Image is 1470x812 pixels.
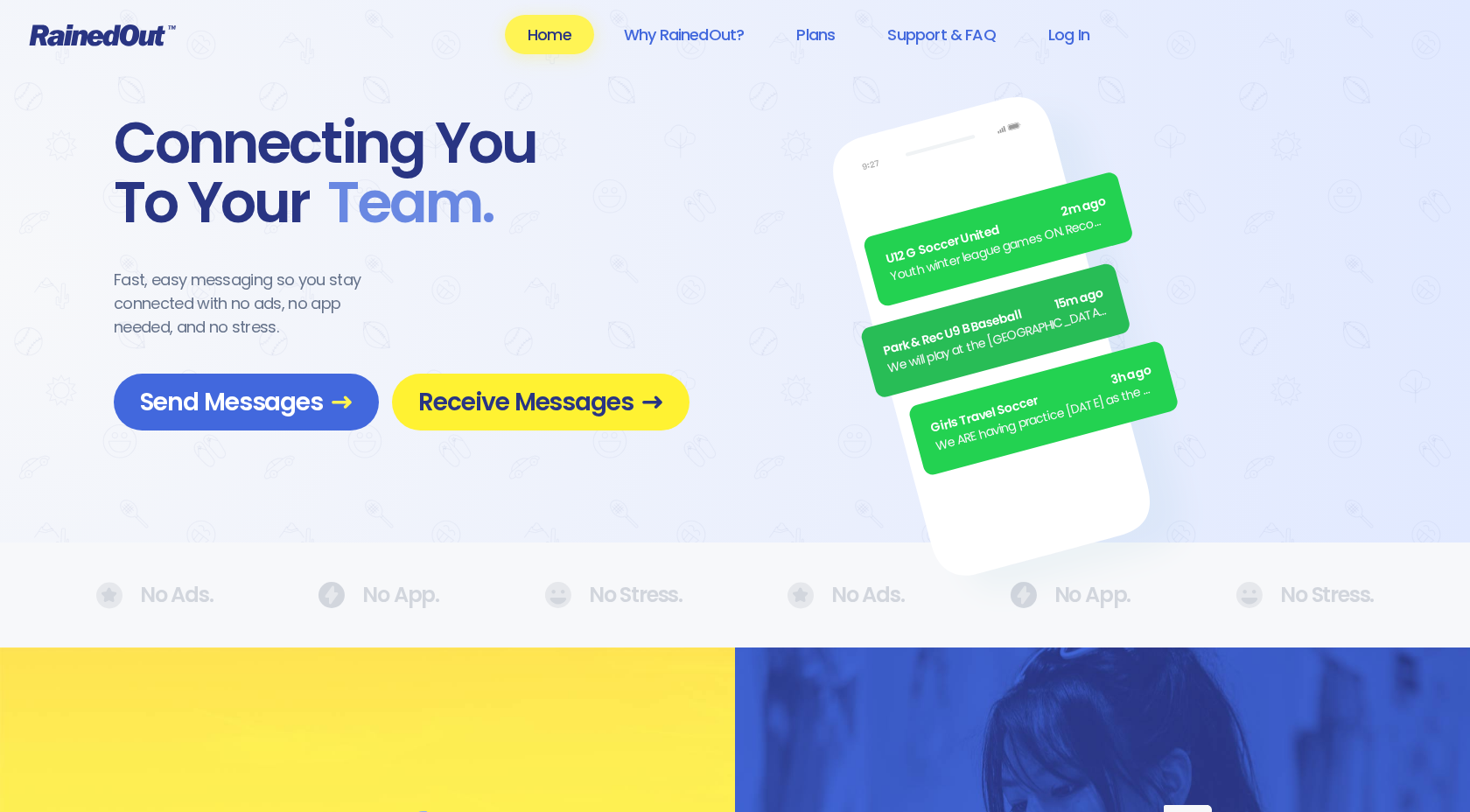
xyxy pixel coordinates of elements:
div: No Stress. [1235,582,1374,608]
div: No App. [1010,582,1131,608]
div: U12 G Soccer United [884,192,1109,269]
div: Girls Travel Soccer [929,361,1154,438]
span: 3h ago [1109,361,1153,390]
img: No Ads. [544,582,571,608]
a: Why RainedOut? [601,15,767,54]
div: Youth winter league games ON. Recommend running shoes/sneakers for players as option for footwear. [888,210,1113,287]
span: Send Messages [140,387,353,417]
img: website_grey.svg [28,45,42,59]
span: 2m ago [1060,192,1109,222]
div: Keywords by Traffic [193,103,295,115]
img: tab_keywords_by_traffic_grey.svg [174,101,188,115]
div: Domain: [DOMAIN_NAME] [45,45,192,59]
div: No App. [318,582,439,608]
span: 15m ago [1053,283,1105,314]
div: We will play at the [GEOGRAPHIC_DATA]. Wear white, be at the field by 5pm. [885,301,1110,378]
img: No Ads. [318,582,345,608]
img: No Ads. [1235,582,1263,608]
div: Domain Overview [66,103,157,115]
img: No Ads. [96,582,122,609]
span: Team . [310,173,493,233]
div: Park & Rec U9 B Baseball [881,283,1106,360]
img: No Ads. [1010,582,1037,608]
div: v 4.0.25 [49,28,86,42]
div: We ARE having practice [DATE] as the sun is finally out. [934,379,1158,456]
a: Home [505,15,594,54]
div: No Ads. [787,582,905,609]
img: logo_orange.svg [28,28,42,42]
a: Receive Messages [392,374,689,430]
a: Send Messages [114,374,379,430]
a: Support & FAQ [864,15,1018,54]
a: Plans [773,15,857,54]
img: tab_domain_overview_orange.svg [47,101,61,115]
div: No Ads. [96,582,213,609]
div: No Stress. [544,582,682,608]
div: Fast, easy messaging so you stay connected with no ads, no app needed, and no stress. [114,268,394,339]
span: Receive Messages [418,387,663,417]
a: Log In [1025,15,1112,54]
img: No Ads. [787,582,814,609]
div: Connecting You To Your [114,114,689,233]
